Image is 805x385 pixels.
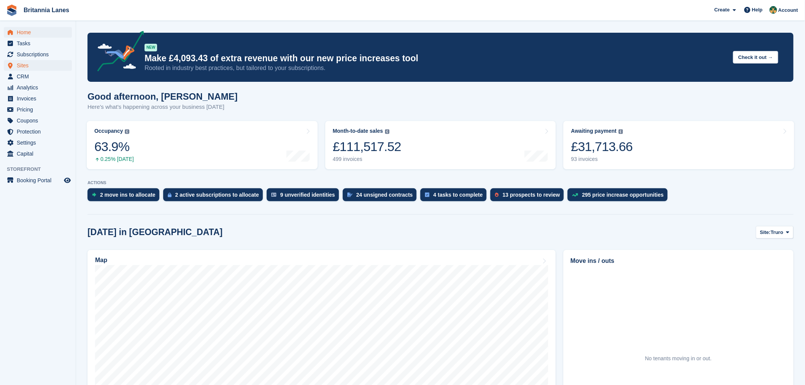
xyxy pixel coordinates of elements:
[385,129,390,134] img: icon-info-grey-7440780725fd019a000dd9b08b2336e03edf1995a4989e88bcd33f0948082b44.svg
[420,188,490,205] a: 4 tasks to complete
[280,192,335,198] div: 9 unverified identities
[4,60,72,71] a: menu
[17,115,62,126] span: Coupons
[17,49,62,60] span: Subscriptions
[333,139,401,154] div: £111,517.52
[4,71,72,82] a: menu
[490,188,568,205] a: 13 prospects to review
[343,188,421,205] a: 24 unsigned contracts
[145,53,727,64] p: Make £4,093.43 of extra revenue with our new price increases tool
[571,256,786,266] h2: Move ins / outs
[92,192,96,197] img: move_ins_to_allocate_icon-fdf77a2bb77ea45bf5b3d319d69a93e2d87916cf1d5bf7949dd705db3b84f3ca.svg
[4,27,72,38] a: menu
[21,4,72,16] a: Britannia Lanes
[356,192,413,198] div: 24 unsigned contracts
[433,192,483,198] div: 4 tasks to complete
[17,175,62,186] span: Booking Portal
[163,188,267,205] a: 2 active subscriptions to allocate
[571,139,633,154] div: £31,713.66
[87,103,238,111] p: Here's what's happening across your business [DATE]
[17,104,62,115] span: Pricing
[714,6,730,14] span: Create
[771,229,783,236] span: Truro
[778,6,798,14] span: Account
[4,126,72,137] a: menu
[4,82,72,93] a: menu
[17,71,62,82] span: CRM
[145,64,727,72] p: Rooted in industry best practices, but tailored to your subscriptions.
[4,115,72,126] a: menu
[733,51,778,64] button: Check it out →
[271,192,277,197] img: verify_identity-adf6edd0f0f0b5bbfe63781bf79b02c33cf7c696d77639b501bdc392416b5a36.svg
[568,188,671,205] a: 295 price increase opportunities
[17,93,62,104] span: Invoices
[94,139,134,154] div: 63.9%
[17,60,62,71] span: Sites
[175,192,259,198] div: 2 active subscriptions to allocate
[125,129,129,134] img: icon-info-grey-7440780725fd019a000dd9b08b2336e03edf1995a4989e88bcd33f0948082b44.svg
[333,156,401,162] div: 499 invoices
[17,27,62,38] span: Home
[572,193,578,197] img: price_increase_opportunities-93ffe204e8149a01c8c9dc8f82e8f89637d9d84a8eef4429ea346261dce0b2c0.svg
[503,192,560,198] div: 13 prospects to review
[145,44,157,51] div: NEW
[17,38,62,49] span: Tasks
[17,137,62,148] span: Settings
[325,121,556,169] a: Month-to-date sales £111,517.52 499 invoices
[87,180,794,185] p: ACTIONS
[752,6,763,14] span: Help
[87,227,223,237] h2: [DATE] in [GEOGRAPHIC_DATA]
[4,93,72,104] a: menu
[4,148,72,159] a: menu
[95,257,107,264] h2: Map
[582,192,664,198] div: 295 price increase opportunities
[17,82,62,93] span: Analytics
[425,192,430,197] img: task-75834270c22a3079a89374b754ae025e5fb1db73e45f91037f5363f120a921f8.svg
[756,226,794,239] button: Site: Truro
[7,165,76,173] span: Storefront
[267,188,343,205] a: 9 unverified identities
[94,128,123,134] div: Occupancy
[63,176,72,185] a: Preview store
[87,121,318,169] a: Occupancy 63.9% 0.25% [DATE]
[17,126,62,137] span: Protection
[347,192,353,197] img: contract_signature_icon-13c848040528278c33f63329250d36e43548de30e8caae1d1a13099fd9432cc5.svg
[563,121,794,169] a: Awaiting payment £31,713.66 93 invoices
[645,355,712,363] div: No tenants moving in or out.
[4,38,72,49] a: menu
[17,148,62,159] span: Capital
[87,188,163,205] a: 2 move ins to allocate
[571,128,617,134] div: Awaiting payment
[619,129,623,134] img: icon-info-grey-7440780725fd019a000dd9b08b2336e03edf1995a4989e88bcd33f0948082b44.svg
[87,91,238,102] h1: Good afternoon, [PERSON_NAME]
[91,31,144,74] img: price-adjustments-announcement-icon-8257ccfd72463d97f412b2fc003d46551f7dbcb40ab6d574587a9cd5c0d94...
[4,104,72,115] a: menu
[495,192,499,197] img: prospect-51fa495bee0391a8d652442698ab0144808aea92771e9ea1ae160a38d050c398.svg
[4,175,72,186] a: menu
[100,192,156,198] div: 2 move ins to allocate
[4,49,72,60] a: menu
[333,128,383,134] div: Month-to-date sales
[770,6,777,14] img: Nathan Kellow
[6,5,17,16] img: stora-icon-8386f47178a22dfd0bd8f6a31ec36ba5ce8667c1dd55bd0f319d3a0aa187defe.svg
[4,137,72,148] a: menu
[168,192,172,197] img: active_subscription_to_allocate_icon-d502201f5373d7db506a760aba3b589e785aa758c864c3986d89f69b8ff3...
[760,229,771,236] span: Site:
[94,156,134,162] div: 0.25% [DATE]
[571,156,633,162] div: 93 invoices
